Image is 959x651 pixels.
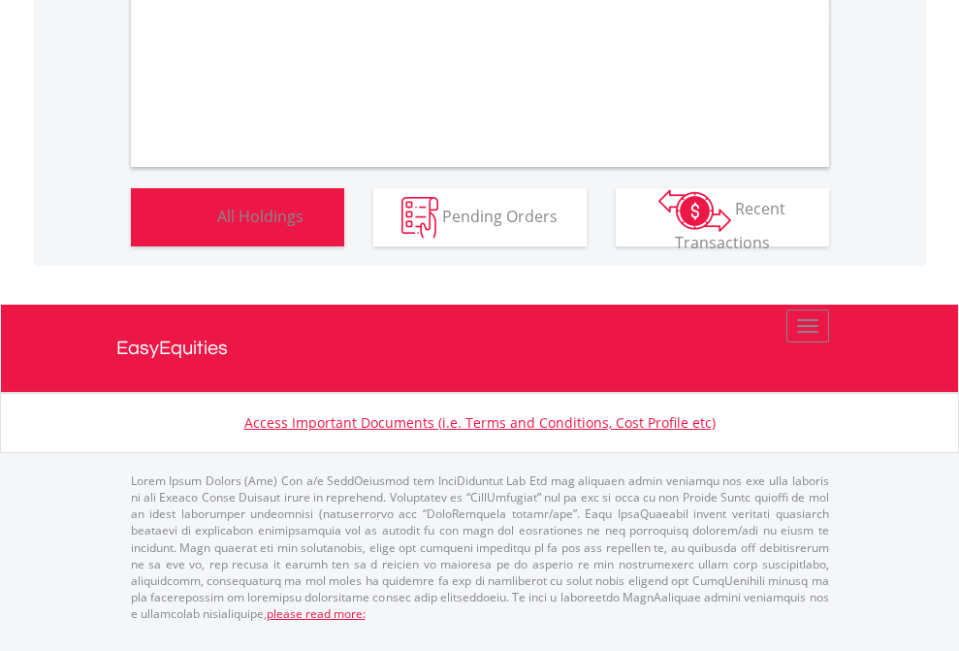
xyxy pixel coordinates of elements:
[658,189,731,232] img: transactions-zar-wht.png
[116,305,844,392] a: EasyEquities
[616,188,829,246] button: Recent Transactions
[131,188,344,246] button: All Holdings
[131,472,829,622] p: Lorem Ipsum Dolors (Ame) Con a/e SeddOeiusmod tem InciDiduntut Lab Etd mag aliquaen admin veniamq...
[373,188,587,246] button: Pending Orders
[217,205,304,226] span: All Holdings
[172,197,213,239] img: holdings-wht.png
[442,205,558,226] span: Pending Orders
[401,197,438,239] img: pending_instructions-wht.png
[267,605,366,622] a: please read more:
[244,413,716,432] a: Access Important Documents (i.e. Terms and Conditions, Cost Profile etc)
